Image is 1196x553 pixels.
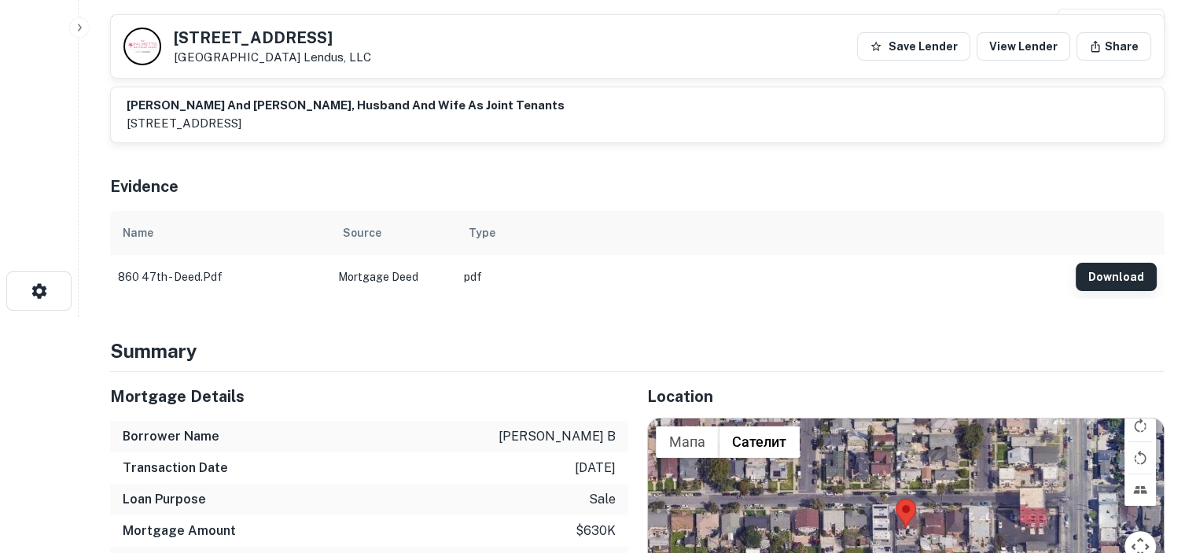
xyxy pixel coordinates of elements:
[456,211,1068,255] th: Type
[123,459,228,477] h6: Transaction Date
[110,337,1165,365] h4: Summary
[174,30,371,46] h5: [STREET_ADDRESS]
[110,255,330,299] td: 860 47th - deed.pdf
[343,223,381,242] div: Source
[1124,410,1156,441] button: Ротирајте мапу удесно
[589,490,616,509] p: sale
[330,255,456,299] td: Mortgage Deed
[719,426,800,458] button: Прикажи сателитске слике
[127,114,565,133] p: [STREET_ADDRESS]
[110,211,1165,299] div: scrollable content
[127,97,565,115] h6: [PERSON_NAME] and [PERSON_NAME], husband and wife as joint tenants
[110,211,330,255] th: Name
[456,255,1068,299] td: pdf
[499,427,616,446] p: [PERSON_NAME] b
[110,175,178,198] h5: Evidence
[469,223,495,242] div: Type
[123,490,206,509] h6: Loan Purpose
[656,426,719,458] button: Приказ мапе улице
[576,522,616,540] p: $630k
[123,223,153,242] div: Name
[110,385,628,408] h5: Mortgage Details
[123,522,236,540] h6: Mortgage Amount
[977,32,1070,61] a: View Lender
[1076,263,1157,291] button: Download
[647,385,1165,408] h5: Location
[110,9,232,37] h4: Buyer Details
[174,50,371,65] p: [GEOGRAPHIC_DATA]
[330,211,456,255] th: Source
[1076,32,1151,61] button: Share
[1117,427,1196,503] iframe: Chat Widget
[857,32,970,61] button: Save Lender
[123,427,219,446] h6: Borrower Name
[304,50,371,64] a: Lendus, LLC
[575,459,616,477] p: [DATE]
